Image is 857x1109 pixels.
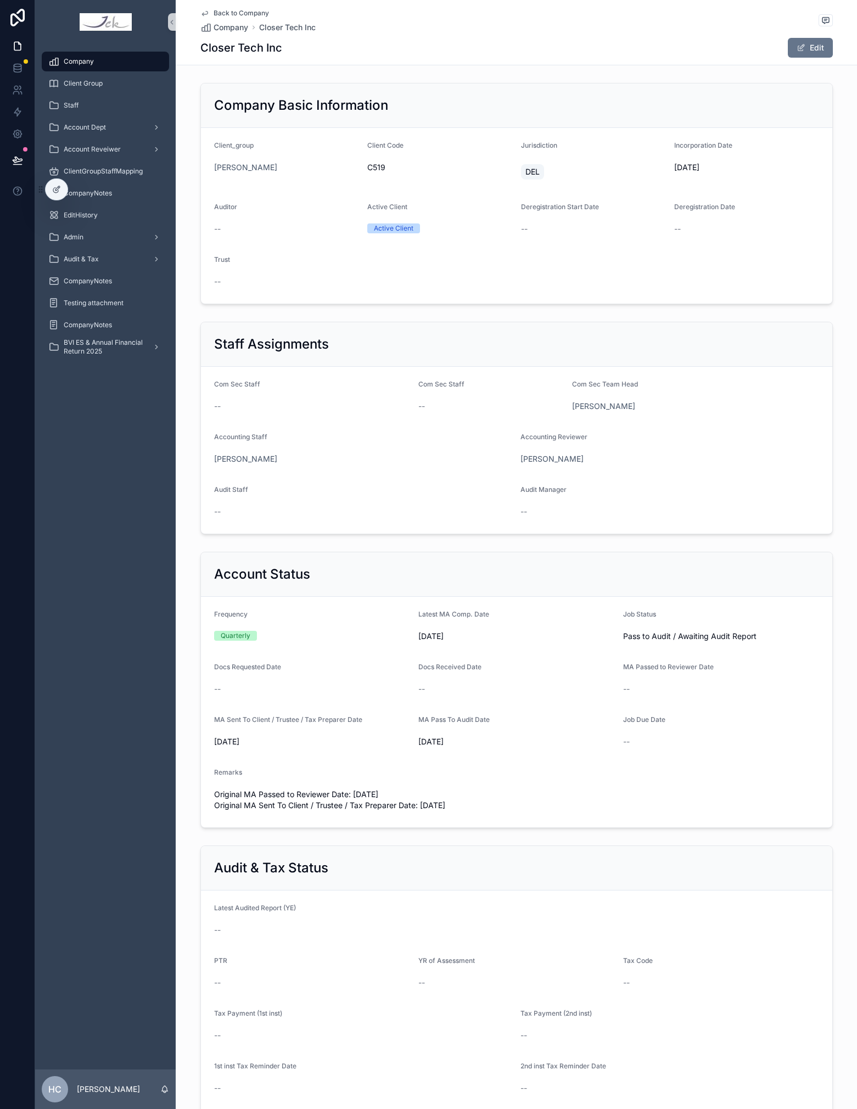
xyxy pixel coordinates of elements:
span: -- [623,977,630,988]
span: -- [520,1030,527,1041]
span: Company [214,22,248,33]
h2: Audit & Tax Status [214,859,328,877]
span: [DATE] [418,631,614,642]
span: PTR [214,956,227,965]
span: Deregistration Start Date [521,203,599,211]
a: CompanyNotes [42,271,169,291]
span: -- [214,1083,221,1094]
span: Com Sec Staff [418,380,464,388]
span: -- [214,401,221,412]
h2: Account Status [214,565,310,583]
a: Company [42,52,169,71]
div: scrollable content [35,44,176,371]
span: MA Passed to Reviewer Date [623,663,714,671]
span: -- [214,977,221,988]
span: Account Reveiwer [64,145,121,154]
a: ClientGroupStaffMapping [42,161,169,181]
span: Audit Staff [214,485,248,494]
span: Client_group [214,141,254,149]
span: Docs Requested Date [214,663,281,671]
span: DEL [525,166,540,177]
h1: Closer Tech Inc [200,40,282,55]
span: 2nd inst Tax Reminder Date [520,1062,606,1070]
span: Trust [214,255,230,264]
span: Closer Tech Inc [259,22,316,33]
span: -- [521,223,528,234]
a: [PERSON_NAME] [214,453,277,464]
span: Tax Payment (1st inst) [214,1009,282,1017]
span: -- [214,506,221,517]
span: Incorporation Date [674,141,732,149]
span: ClientGroupStaffMapping [64,167,143,176]
span: Remarks [214,768,242,776]
a: [PERSON_NAME] [214,162,277,173]
span: Active Client [367,203,407,211]
span: Frequency [214,610,248,618]
span: Staff [64,101,79,110]
span: Tax Payment (2nd inst) [520,1009,592,1017]
span: EditHistory [64,211,98,220]
a: Staff [42,96,169,115]
a: [PERSON_NAME] [520,453,584,464]
span: 1st inst Tax Reminder Date [214,1062,296,1070]
span: Tax Code [623,956,653,965]
span: BVI ES & Annual Financial Return 2025 [64,338,144,356]
span: Accounting Staff [214,433,267,441]
span: Admin [64,233,83,242]
span: [DATE] [674,162,819,173]
span: Latest MA Comp. Date [418,610,489,618]
span: Com Sec Team Head [572,380,638,388]
img: App logo [80,13,132,31]
span: HC [48,1083,61,1096]
span: CompanyNotes [64,321,112,329]
span: Company [64,57,94,66]
span: Audit Manager [520,485,567,494]
span: CompanyNotes [64,189,112,198]
button: Edit [788,38,833,58]
h2: Staff Assignments [214,335,329,353]
span: Client Code [367,141,404,149]
span: Account Dept [64,123,106,132]
span: Jurisdiction [521,141,557,149]
span: -- [520,1083,527,1094]
a: [PERSON_NAME] [572,401,635,412]
a: CompanyNotes [42,315,169,335]
span: Original MA Passed to Reviewer Date: [DATE] Original MA Sent To Client / Trustee / Tax Preparer D... [214,789,819,811]
span: Job Due Date [623,715,665,724]
div: Active Client [374,223,413,233]
h2: Company Basic Information [214,97,388,114]
span: -- [418,977,425,988]
span: Client Group [64,79,103,88]
a: Account Dept [42,117,169,137]
span: [DATE] [418,736,614,747]
a: Audit & Tax [42,249,169,269]
span: -- [418,684,425,694]
span: MA Sent To Client / Trustee / Tax Preparer Date [214,715,362,724]
a: Back to Company [200,9,269,18]
a: Company [200,22,248,33]
span: Accounting Reviewer [520,433,587,441]
a: Testing attachment [42,293,169,313]
span: Job Status [623,610,656,618]
span: -- [214,684,221,694]
span: -- [520,506,527,517]
span: MA Pass To Audit Date [418,715,490,724]
a: BVI ES & Annual Financial Return 2025 [42,337,169,357]
span: C519 [367,162,512,173]
span: -- [623,684,630,694]
span: [DATE] [214,736,410,747]
a: Client Group [42,74,169,93]
span: -- [214,276,221,287]
a: Admin [42,227,169,247]
span: -- [418,401,425,412]
span: Testing attachment [64,299,124,307]
span: Latest Audited Report (YE) [214,904,296,912]
span: Back to Company [214,9,269,18]
span: YR of Assessment [418,956,475,965]
span: -- [674,223,681,234]
a: EditHistory [42,205,169,225]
